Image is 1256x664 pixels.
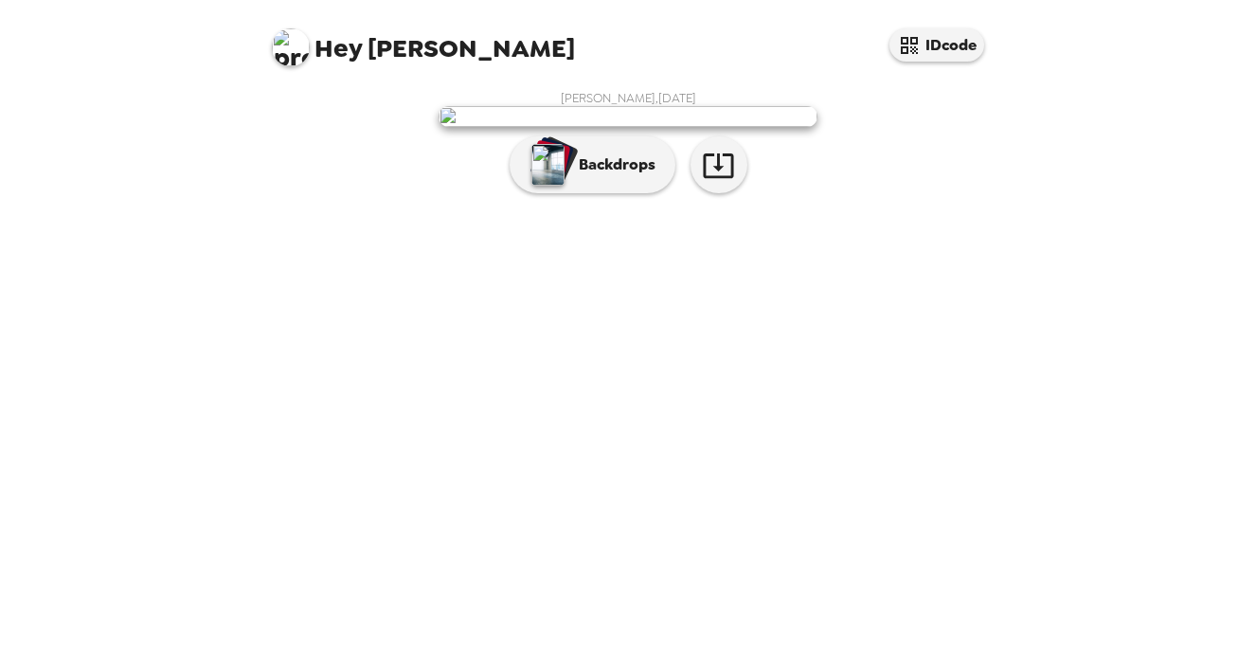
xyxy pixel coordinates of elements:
button: IDcode [889,28,984,62]
span: [PERSON_NAME] , [DATE] [561,90,696,106]
span: Hey [314,31,362,65]
img: profile pic [272,28,310,66]
button: Backdrops [510,136,675,193]
img: user [439,106,817,127]
p: Backdrops [569,153,655,176]
span: [PERSON_NAME] [272,19,575,62]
